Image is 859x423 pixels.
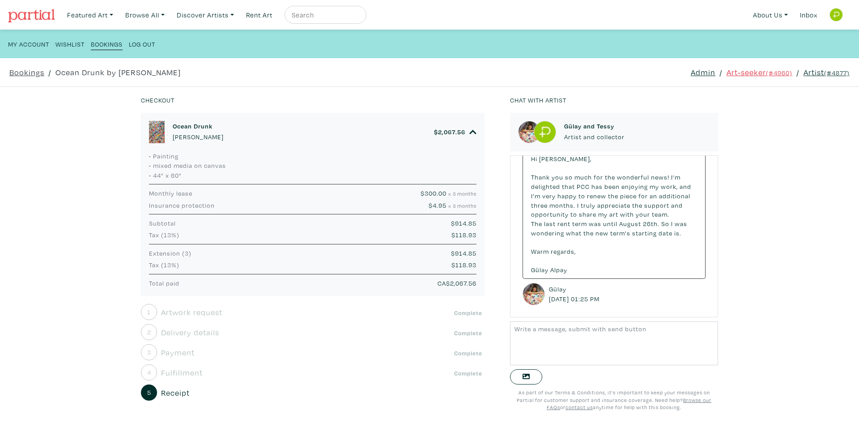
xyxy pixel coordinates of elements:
a: About Us [749,6,792,24]
small: (#4960) [766,68,792,77]
span: Payment [161,346,195,359]
span: opportunity [531,210,569,218]
span: Subtotal [149,219,176,227]
span: additional [659,192,690,200]
span: / [48,66,51,78]
a: Bookings [9,66,44,78]
span: Delivery details [161,326,219,338]
span: Fulfillment [161,367,203,379]
span: three [531,201,548,209]
span: Tax (13%) [149,261,179,269]
small: 5 [147,389,151,396]
span: what [566,229,582,237]
small: Gülay [DATE] 01:25 PM [549,284,602,303]
span: Complete [451,368,485,377]
span: Alpay [550,265,567,274]
li: • 44" x 60" [149,171,476,180]
span: team. [652,210,669,218]
span: very [542,192,556,200]
span: 914.85 [455,219,476,227]
a: Featured Art [63,6,117,24]
span: the [632,201,642,209]
p: [PERSON_NAME] [173,132,224,142]
span: Hi [531,154,537,163]
a: $2,067.56 [434,128,476,136]
img: phpThumb.php [518,121,540,143]
span: last [544,219,556,228]
a: Bookings [91,38,123,50]
span: term [572,219,587,228]
span: is. [674,229,681,237]
span: PCC [577,182,590,191]
a: Log Out [129,38,155,50]
span: / [796,66,799,78]
span: the [605,173,615,181]
span: Artwork request [161,306,222,318]
span: my [650,182,659,191]
span: I’m [531,192,540,200]
u: contact us [566,404,593,410]
small: x 3 months [448,202,476,209]
span: Monthly lease [149,189,192,197]
h6: Ocean Drunk [173,122,224,130]
h6: $ [434,128,465,136]
span: enjoying [621,182,648,191]
small: Chat with artist [510,96,566,104]
a: Browse All [121,6,169,24]
span: $300.00 [421,189,447,197]
img: phpThumb.php [534,121,556,143]
small: 3 [147,349,151,355]
input: Search [291,9,358,21]
span: term's [610,229,630,237]
h6: Gülay and Tessy [564,122,625,130]
span: wonderful [617,173,649,181]
span: regards, [551,247,576,256]
small: My Account [8,40,49,48]
small: Bookings [91,40,123,48]
small: x 3 months [448,190,476,197]
span: the [608,192,618,200]
span: piece [620,192,637,200]
span: So [661,219,669,228]
span: to [578,192,585,200]
span: for [638,192,648,200]
span: with [620,210,634,218]
a: Browse our FAQs [547,397,711,411]
a: Ocean Drunk by [PERSON_NAME] [55,66,181,78]
img: phpThumb.php [829,8,843,21]
span: 2,067.56 [438,128,465,136]
small: 1 [147,309,151,315]
span: 26th. [643,219,659,228]
span: for [594,173,603,181]
span: so [565,173,573,181]
span: the [583,229,594,237]
span: $ [451,219,476,227]
span: appreciate [597,201,630,209]
span: Insurance protection [149,201,215,209]
span: renew [587,192,606,200]
span: happy [557,192,577,200]
small: 2 [147,329,151,335]
span: I [671,219,673,228]
span: been [604,182,620,191]
span: rent [557,219,570,228]
span: Gülay [531,265,549,274]
span: / [719,66,723,78]
span: art [609,210,618,218]
span: share [579,210,596,218]
span: Warm [531,247,549,256]
small: Log Out [129,40,155,48]
span: Extension (3) [149,249,191,257]
span: 118.93 [455,231,476,239]
span: new [595,229,608,237]
span: I’m [671,173,680,181]
span: date [659,229,672,237]
small: (#4877) [824,68,850,77]
small: 4 [147,369,151,376]
span: $ [451,231,476,239]
span: starting [632,229,657,237]
span: Complete [451,328,485,337]
span: Complete [451,308,485,317]
div: $914.85 [256,248,483,258]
